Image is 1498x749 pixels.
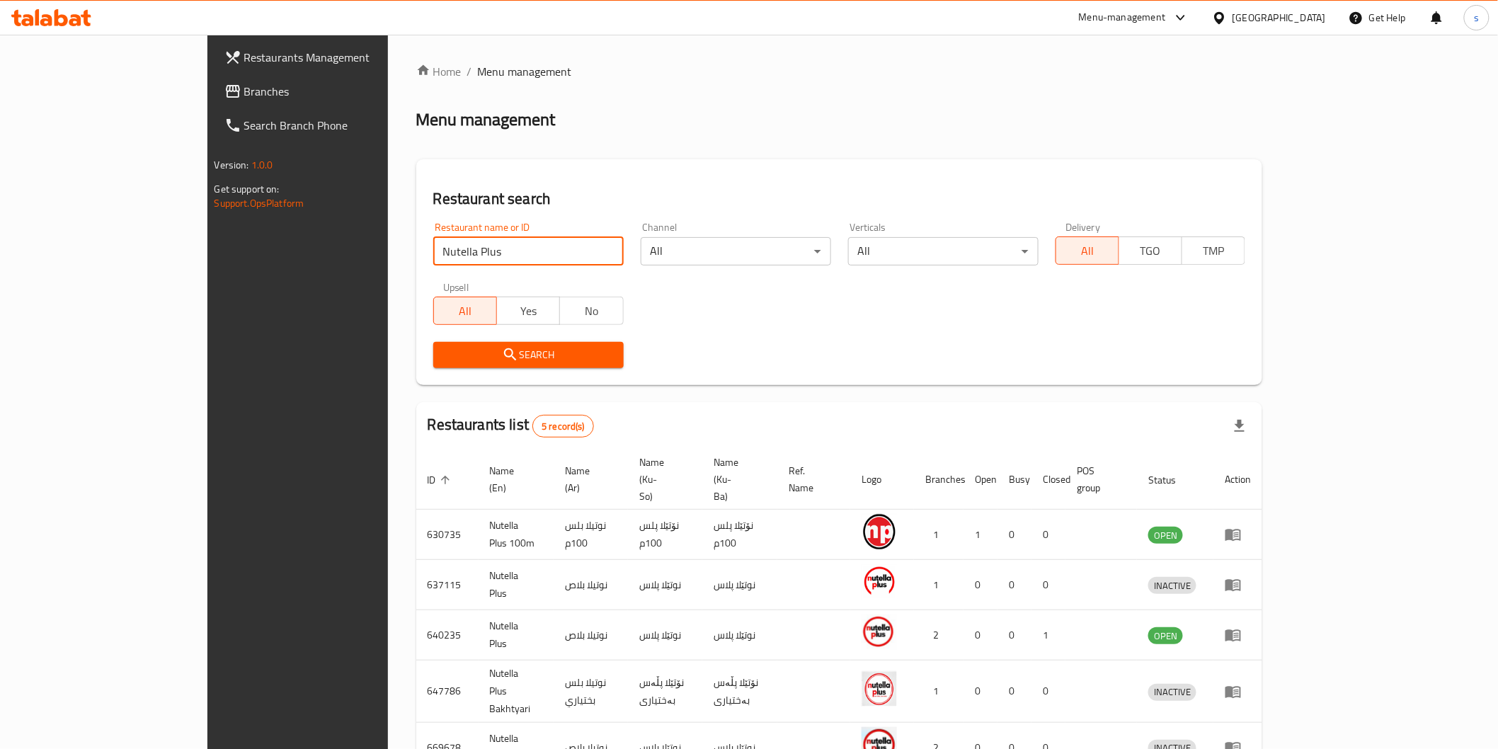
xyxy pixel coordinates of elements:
img: Nutella Plus [862,564,897,600]
span: Search [445,346,612,364]
a: Branches [213,74,457,108]
li: / [467,63,472,80]
label: Upsell [443,282,469,292]
span: Yes [503,301,554,321]
button: All [1056,236,1119,265]
td: نۆتێلا پلس 100م [628,510,703,560]
td: 1 [914,560,964,610]
td: Nutella Plus 100m [479,510,554,560]
img: Nutella Plus Bakhtyari [862,671,897,707]
button: Yes [496,297,560,325]
td: 0 [997,661,1031,723]
span: INACTIVE [1148,684,1196,700]
span: POS group [1077,462,1120,496]
td: 0 [1031,560,1065,610]
div: All [641,237,831,265]
td: 0 [1031,510,1065,560]
div: Menu [1225,526,1251,543]
a: Support.OpsPlatform [215,194,304,212]
td: 0 [964,610,997,661]
span: 5 record(s) [533,420,593,433]
div: Export file [1223,409,1257,443]
nav: breadcrumb [416,63,1263,80]
td: 2 [914,610,964,661]
span: No [566,301,617,321]
span: Branches [244,83,446,100]
td: نوتيلا بلس 100م [554,510,628,560]
td: 0 [1031,661,1065,723]
span: Ref. Name [789,462,833,496]
div: [GEOGRAPHIC_DATA] [1233,10,1326,25]
span: s [1474,10,1479,25]
th: Busy [997,450,1031,510]
td: 0 [997,610,1031,661]
span: Name (Ku-So) [639,454,686,505]
span: Restaurants Management [244,49,446,66]
span: Get support on: [215,180,280,198]
span: All [440,301,491,321]
span: INACTIVE [1148,578,1196,594]
h2: Restaurant search [433,188,1246,210]
img: Nutella Plus [862,614,897,650]
td: 1 [1031,610,1065,661]
button: TGO [1119,236,1182,265]
td: نوتيلا بلاص [554,560,628,610]
span: Version: [215,156,249,174]
th: Logo [850,450,914,510]
a: Search Branch Phone [213,108,457,142]
div: Total records count [532,415,594,438]
td: نوتيلا بلس بختياري [554,661,628,723]
td: 1 [914,661,964,723]
td: نوتێلا پلاس [628,610,703,661]
td: 0 [964,661,997,723]
td: نوتێلا پلاس [702,560,777,610]
td: 0 [964,560,997,610]
div: Menu [1225,627,1251,644]
h2: Restaurants list [428,414,594,438]
label: Delivery [1065,222,1101,232]
span: TMP [1188,241,1240,261]
div: INACTIVE [1148,684,1196,701]
span: All [1062,241,1114,261]
td: 0 [997,510,1031,560]
span: ID [428,471,454,488]
div: OPEN [1148,627,1183,644]
button: All [433,297,497,325]
img: Nutella Plus 100m [862,514,897,549]
span: TGO [1125,241,1177,261]
td: 1 [964,510,997,560]
th: Open [964,450,997,510]
div: INACTIVE [1148,577,1196,594]
div: Menu [1225,576,1251,593]
span: OPEN [1148,527,1183,544]
div: Menu-management [1079,9,1166,26]
td: نوتيلا بلاص [554,610,628,661]
td: 1 [914,510,964,560]
span: Name (Ar) [565,462,611,496]
span: Menu management [478,63,572,80]
th: Action [1213,450,1262,510]
input: Search for restaurant name or ID.. [433,237,624,265]
button: TMP [1182,236,1245,265]
td: Nutella Plus [479,610,554,661]
span: Name (En) [490,462,537,496]
div: All [848,237,1039,265]
td: Nutella Plus [479,560,554,610]
button: Search [433,342,624,368]
th: Closed [1031,450,1065,510]
td: 0 [997,560,1031,610]
td: نۆتێلا پلس 100م [702,510,777,560]
button: No [559,297,623,325]
span: 1.0.0 [251,156,273,174]
th: Branches [914,450,964,510]
td: نوتێلا پلاس [628,560,703,610]
span: Status [1148,471,1194,488]
h2: Menu management [416,108,556,131]
td: Nutella Plus Bakhtyari [479,661,554,723]
td: نۆتێلا پڵەس بەختیاری [702,661,777,723]
td: نۆتێلا پڵەس بەختیاری [628,661,703,723]
div: Menu [1225,683,1251,700]
td: نوتێلا پلاس [702,610,777,661]
a: Restaurants Management [213,40,457,74]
